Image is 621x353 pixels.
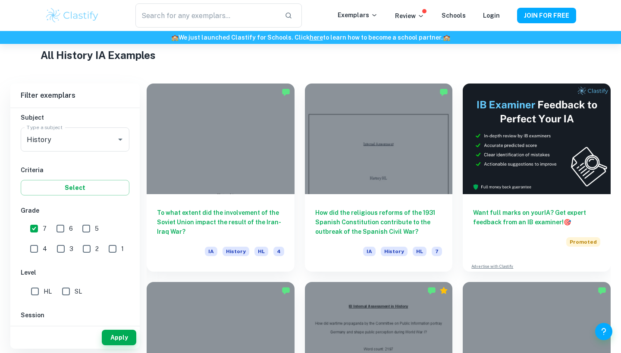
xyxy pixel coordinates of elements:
[282,286,290,295] img: Marked
[69,224,73,233] span: 6
[443,34,450,41] span: 🏫
[27,124,63,131] label: Type a subject
[45,7,100,24] img: Clastify logo
[171,34,179,41] span: 🏫
[282,88,290,96] img: Marked
[463,84,611,272] a: Want full marks on yourIA? Get expert feedback from an IB examiner!PromotedAdvertise with Clastify
[121,244,124,254] span: 1
[273,247,284,256] span: 4
[69,244,73,254] span: 3
[564,219,571,226] span: 🎯
[95,244,99,254] span: 2
[2,33,619,42] h6: We just launched Clastify for Schools. Click to learn how to become a school partner.
[205,247,217,256] span: IA
[223,247,249,256] span: History
[43,244,47,254] span: 4
[114,133,126,146] button: Open
[10,84,140,108] h6: Filter exemplars
[21,165,129,175] h6: Criteria
[310,34,323,41] a: here
[254,247,268,256] span: HL
[44,287,52,296] span: HL
[395,11,424,21] p: Review
[363,247,376,256] span: IA
[471,263,513,269] a: Advertise with Clastify
[21,180,129,195] button: Select
[338,10,378,20] p: Exemplars
[315,208,442,236] h6: How did the religious reforms of the 1931 Spanish Constitution contribute to the outbreak of the ...
[483,12,500,19] a: Login
[566,237,600,247] span: Promoted
[442,12,466,19] a: Schools
[463,84,611,194] img: Thumbnail
[439,88,448,96] img: Marked
[427,286,436,295] img: Marked
[21,268,129,277] h6: Level
[305,84,453,272] a: How did the religious reforms of the 1931 Spanish Constitution contribute to the outbreak of the ...
[432,247,442,256] span: 7
[21,310,129,320] h6: Session
[517,8,576,23] button: JOIN FOR FREE
[95,224,99,233] span: 5
[147,84,295,272] a: To what extent did the involvement of the Soviet Union impact the result of the Iran-Iraq War?IAH...
[43,224,47,233] span: 7
[41,47,581,63] h1: All History IA Examples
[439,286,448,295] div: Premium
[381,247,408,256] span: History
[75,287,82,296] span: SL
[473,208,600,227] h6: Want full marks on your IA ? Get expert feedback from an IB examiner!
[21,113,129,122] h6: Subject
[102,330,136,345] button: Apply
[413,247,427,256] span: HL
[135,3,278,28] input: Search for any exemplars...
[598,286,606,295] img: Marked
[595,323,612,340] button: Help and Feedback
[21,206,129,215] h6: Grade
[157,208,284,236] h6: To what extent did the involvement of the Soviet Union impact the result of the Iran-Iraq War?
